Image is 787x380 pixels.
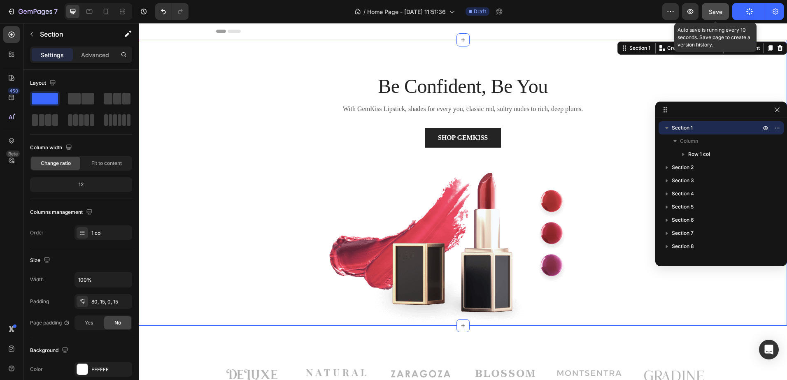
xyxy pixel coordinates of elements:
[166,144,483,303] img: Alt Image
[672,255,694,264] span: Section 9
[30,345,70,356] div: Background
[30,276,44,283] div: Width
[331,336,401,372] img: Alt Image
[672,203,694,211] span: Section 5
[672,124,693,132] span: Section 1
[114,319,121,327] span: No
[688,150,710,158] span: Row 1 col
[672,176,694,185] span: Section 3
[41,160,71,167] span: Change ratio
[30,366,43,373] div: Color
[30,255,52,266] div: Size
[416,336,486,372] img: Alt Image
[30,229,44,236] div: Order
[702,3,729,20] button: Save
[155,3,189,20] div: Undo/Redo
[500,336,570,372] img: Alt Image
[91,160,122,167] span: Fit to content
[672,242,694,250] span: Section 8
[81,51,109,59] p: Advanced
[672,229,694,237] span: Section 7
[672,190,694,198] span: Section 4
[30,78,58,89] div: Layout
[759,340,779,359] div: Open Intercom Messenger
[30,142,74,153] div: Column width
[363,7,366,16] span: /
[672,216,694,224] span: Section 6
[32,179,130,190] div: 12
[286,105,362,125] button: SHOP GEMKISS
[30,207,94,218] div: Columns management
[489,21,513,29] div: Section 1
[54,7,58,16] p: 7
[680,137,698,145] span: Column
[299,110,349,120] div: SHOP GEMKISS
[474,8,486,15] span: Draft
[6,151,20,157] div: Beta
[3,3,61,20] button: 7
[91,298,130,306] div: 80, 15, 0, 15
[41,51,64,59] p: Settings
[8,88,20,94] div: 450
[709,8,722,15] span: Save
[91,366,130,373] div: FFFFFF
[167,51,482,76] p: Be Confident, Be You
[163,336,233,372] img: Alt Image
[78,336,148,372] img: Alt Image
[91,229,130,237] div: 1 col
[40,29,107,39] p: Section
[167,81,482,91] p: With GemKiss Lipstick, shades for every you, classic red, sultry nudes to rich, deep plums.
[30,319,70,327] div: Page padding
[139,23,787,380] iframe: Design area
[587,20,623,30] button: AI Content
[367,7,446,16] span: Home Page - [DATE] 11:51:36
[85,319,93,327] span: Yes
[672,163,694,171] span: Section 2
[75,272,132,287] input: Auto
[247,336,317,372] img: Alt Image
[529,21,581,29] p: Create Theme Section
[30,298,49,305] div: Padding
